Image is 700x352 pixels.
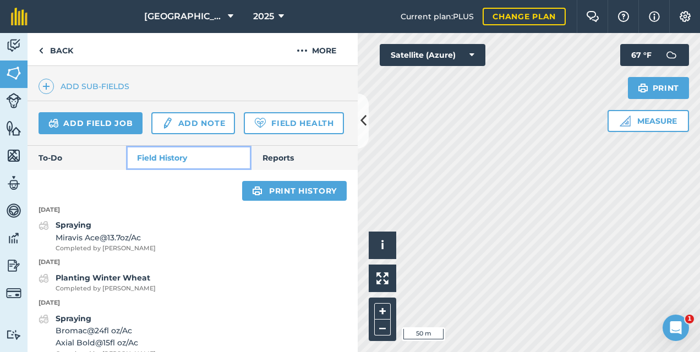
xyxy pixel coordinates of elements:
img: svg+xml;base64,PHN2ZyB4bWxucz0iaHR0cDovL3d3dy53My5vcmcvMjAwMC9zdmciIHdpZHRoPSI1NiIgaGVpZ2h0PSI2MC... [6,120,21,136]
img: svg+xml;base64,PD94bWwgdmVyc2lvbj0iMS4wIiBlbmNvZGluZz0idXRmLTgiPz4KPCEtLSBHZW5lcmF0b3I6IEFkb2JlIE... [6,93,21,108]
iframe: Intercom live chat [663,315,689,341]
img: Ruler icon [620,116,631,127]
strong: Spraying [56,220,91,230]
p: [DATE] [28,298,358,308]
img: Four arrows, one pointing top left, one top right, one bottom right and the last bottom left [376,272,389,284]
img: svg+xml;base64,PHN2ZyB4bWxucz0iaHR0cDovL3d3dy53My5vcmcvMjAwMC9zdmciIHdpZHRoPSIyMCIgaGVpZ2h0PSIyNC... [297,44,308,57]
img: svg+xml;base64,PD94bWwgdmVyc2lvbj0iMS4wIiBlbmNvZGluZz0idXRmLTgiPz4KPCEtLSBHZW5lcmF0b3I6IEFkb2JlIE... [6,329,21,340]
img: svg+xml;base64,PHN2ZyB4bWxucz0iaHR0cDovL3d3dy53My5vcmcvMjAwMC9zdmciIHdpZHRoPSI1NiIgaGVpZ2h0PSI2MC... [6,147,21,164]
img: A cog icon [679,11,692,22]
span: Miravis Ace @ 13.7 oz / Ac [56,232,156,244]
a: Add note [151,112,235,134]
img: A question mark icon [617,11,630,22]
a: Add sub-fields [39,79,134,94]
button: Satellite (Azure) [380,44,485,66]
a: To-Do [28,146,126,170]
a: Print history [242,181,347,201]
img: svg+xml;base64,PD94bWwgdmVyc2lvbj0iMS4wIiBlbmNvZGluZz0idXRmLTgiPz4KPCEtLSBHZW5lcmF0b3I6IEFkb2JlIE... [6,175,21,191]
p: [DATE] [28,205,358,215]
span: 2025 [253,10,274,23]
button: Print [628,77,690,99]
img: svg+xml;base64,PD94bWwgdmVyc2lvbj0iMS4wIiBlbmNvZGluZz0idXRmLTgiPz4KPCEtLSBHZW5lcmF0b3I6IEFkb2JlIE... [161,117,173,130]
img: svg+xml;base64,PD94bWwgdmVyc2lvbj0iMS4wIiBlbmNvZGluZz0idXRmLTgiPz4KPCEtLSBHZW5lcmF0b3I6IEFkb2JlIE... [6,257,21,274]
img: svg+xml;base64,PHN2ZyB4bWxucz0iaHR0cDovL3d3dy53My5vcmcvMjAwMC9zdmciIHdpZHRoPSI5IiBoZWlnaHQ9IjI0Ii... [39,44,43,57]
img: svg+xml;base64,PD94bWwgdmVyc2lvbj0iMS4wIiBlbmNvZGluZz0idXRmLTgiPz4KPCEtLSBHZW5lcmF0b3I6IEFkb2JlIE... [6,230,21,246]
button: Measure [608,110,689,132]
a: Field Health [244,112,343,134]
button: More [275,33,358,65]
strong: Planting Winter Wheat [56,273,150,283]
span: Completed by [PERSON_NAME] [56,284,156,294]
img: svg+xml;base64,PHN2ZyB4bWxucz0iaHR0cDovL3d3dy53My5vcmcvMjAwMC9zdmciIHdpZHRoPSIxNCIgaGVpZ2h0PSIyNC... [42,80,50,93]
a: Change plan [483,8,566,25]
a: Reports [251,146,358,170]
a: SprayingMiravis Ace@13.7oz/AcCompleted by [PERSON_NAME] [39,219,156,253]
img: Two speech bubbles overlapping with the left bubble in the forefront [586,11,599,22]
span: Axial Bold @ 15 fl oz / Ac [56,337,156,349]
img: svg+xml;base64,PD94bWwgdmVyc2lvbj0iMS4wIiBlbmNvZGluZz0idXRmLTgiPz4KPCEtLSBHZW5lcmF0b3I6IEFkb2JlIE... [39,312,49,326]
a: Field History [126,146,251,170]
button: i [369,232,396,259]
a: Planting Winter WheatCompleted by [PERSON_NAME] [39,272,156,294]
img: svg+xml;base64,PD94bWwgdmVyc2lvbj0iMS4wIiBlbmNvZGluZz0idXRmLTgiPz4KPCEtLSBHZW5lcmF0b3I6IEFkb2JlIE... [39,219,49,232]
a: Back [28,33,84,65]
span: 1 [685,315,694,323]
img: svg+xml;base64,PD94bWwgdmVyc2lvbj0iMS4wIiBlbmNvZGluZz0idXRmLTgiPz4KPCEtLSBHZW5lcmF0b3I6IEFkb2JlIE... [39,272,49,285]
img: svg+xml;base64,PD94bWwgdmVyc2lvbj0iMS4wIiBlbmNvZGluZz0idXRmLTgiPz4KPCEtLSBHZW5lcmF0b3I6IEFkb2JlIE... [6,37,21,54]
span: Bromac @ 24 fl oz / Ac [56,324,156,337]
img: svg+xml;base64,PHN2ZyB4bWxucz0iaHR0cDovL3d3dy53My5vcmcvMjAwMC9zdmciIHdpZHRoPSI1NiIgaGVpZ2h0PSI2MC... [6,65,21,81]
img: fieldmargin Logo [11,8,28,25]
img: svg+xml;base64,PD94bWwgdmVyc2lvbj0iMS4wIiBlbmNvZGluZz0idXRmLTgiPz4KPCEtLSBHZW5lcmF0b3I6IEFkb2JlIE... [660,44,682,66]
button: 67 °F [620,44,689,66]
span: Completed by [PERSON_NAME] [56,244,156,254]
img: svg+xml;base64,PD94bWwgdmVyc2lvbj0iMS4wIiBlbmNvZGluZz0idXRmLTgiPz4KPCEtLSBHZW5lcmF0b3I6IEFkb2JlIE... [6,285,21,301]
img: svg+xml;base64,PHN2ZyB4bWxucz0iaHR0cDovL3d3dy53My5vcmcvMjAwMC9zdmciIHdpZHRoPSIxOSIgaGVpZ2h0PSIyNC... [252,184,262,197]
span: 67 ° F [631,44,652,66]
img: svg+xml;base64,PD94bWwgdmVyc2lvbj0iMS4wIiBlbmNvZGluZz0idXRmLTgiPz4KPCEtLSBHZW5lcmF0b3I6IEFkb2JlIE... [6,202,21,219]
img: svg+xml;base64,PHN2ZyB4bWxucz0iaHR0cDovL3d3dy53My5vcmcvMjAwMC9zdmciIHdpZHRoPSIxNyIgaGVpZ2h0PSIxNy... [649,10,660,23]
p: [DATE] [28,257,358,267]
a: Add field job [39,112,143,134]
button: – [374,320,391,335]
span: i [381,238,384,252]
img: svg+xml;base64,PD94bWwgdmVyc2lvbj0iMS4wIiBlbmNvZGluZz0idXRmLTgiPz4KPCEtLSBHZW5lcmF0b3I6IEFkb2JlIE... [48,117,59,130]
strong: Spraying [56,313,91,323]
button: + [374,303,391,320]
span: [GEOGRAPHIC_DATA] [144,10,223,23]
span: Current plan : PLUS [401,10,474,23]
img: svg+xml;base64,PHN2ZyB4bWxucz0iaHR0cDovL3d3dy53My5vcmcvMjAwMC9zdmciIHdpZHRoPSIxOSIgaGVpZ2h0PSIyNC... [638,81,648,95]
